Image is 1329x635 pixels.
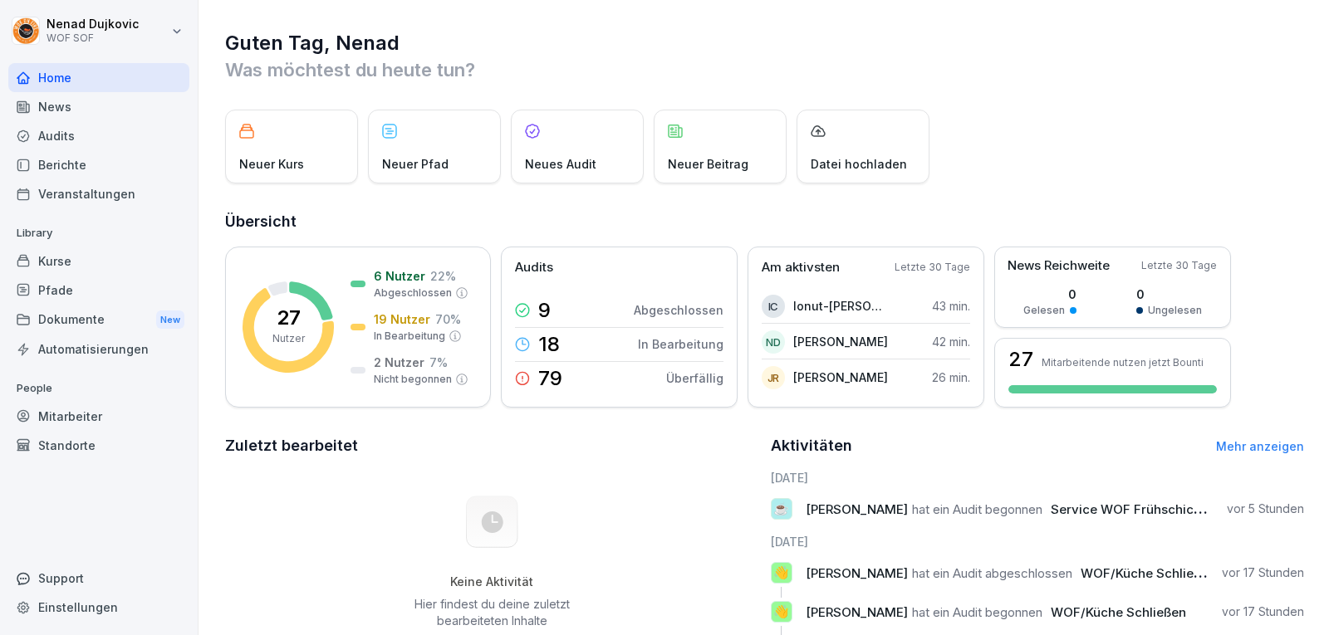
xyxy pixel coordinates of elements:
a: Mehr anzeigen [1216,439,1304,453]
p: Überfällig [666,369,723,387]
a: Einstellungen [8,593,189,622]
p: Neuer Pfad [382,155,449,173]
p: 18 [538,335,560,354]
p: [PERSON_NAME] [793,333,888,350]
p: Datei hochladen [811,155,907,173]
h3: 27 [1008,349,1033,369]
a: Audits [8,121,189,150]
h2: Übersicht [225,210,1304,233]
p: Neues Audit [525,155,596,173]
p: Neuer Kurs [239,155,304,173]
p: 2 Nutzer [374,354,424,371]
a: Home [8,63,189,92]
p: Nutzer [272,331,305,346]
p: 0 [1136,286,1202,303]
p: 19 Nutzer [374,310,430,328]
h2: Aktivitäten [771,434,852,457]
p: vor 17 Stunden [1222,603,1304,620]
p: Neuer Beitrag [668,155,748,173]
p: In Bearbeitung [374,329,445,344]
p: Ungelesen [1148,303,1202,318]
p: Am aktivsten [762,258,840,277]
p: Audits [515,258,553,277]
h6: [DATE] [771,533,1305,550]
div: Dokumente [8,305,189,335]
a: Automatisierungen [8,335,189,364]
span: hat ein Audit begonnen [912,501,1042,517]
p: Abgeschlossen [634,301,723,319]
div: New [156,310,184,330]
p: vor 5 Stunden [1227,501,1304,517]
p: 0 [1023,286,1076,303]
a: Standorte [8,431,189,460]
a: DokumenteNew [8,305,189,335]
p: 👋 [773,561,789,584]
p: Hier findest du deine zuletzt bearbeiteten Inhalte [408,596,576,629]
div: Support [8,564,189,593]
p: 6 Nutzer [374,267,425,285]
p: Library [8,220,189,247]
h2: Zuletzt bearbeitet [225,434,759,457]
p: ☕ [773,497,789,520]
a: News [8,92,189,121]
p: 27 [277,308,301,328]
h6: [DATE] [771,469,1305,486]
span: [PERSON_NAME] [806,565,908,581]
p: 22 % [430,267,456,285]
span: WOF/Küche Schließen [1051,604,1186,620]
p: 7 % [429,354,448,371]
p: vor 17 Stunden [1222,564,1304,581]
div: JR [762,366,785,389]
span: WOF/Küche Schließen [1081,565,1216,581]
span: Service WOF Frühschicht-Check [1051,501,1249,517]
span: hat ein Audit abgeschlossen [912,565,1072,581]
div: IC [762,295,785,318]
span: [PERSON_NAME] [806,604,908,620]
p: People [8,375,189,402]
p: Abgeschlossen [374,286,452,300]
p: Letzte 30 Tage [895,260,970,275]
p: In Bearbeitung [638,335,723,353]
p: [PERSON_NAME] [793,369,888,386]
p: Mitarbeitende nutzen jetzt Bounti [1042,356,1204,369]
p: News Reichweite [1008,256,1110,276]
p: Ionut-[PERSON_NAME] [793,297,889,315]
span: [PERSON_NAME] [806,501,908,517]
a: Berichte [8,150,189,179]
p: Gelesen [1023,303,1065,318]
p: WOF SOF [47,32,139,44]
p: Nicht begonnen [374,372,452,387]
span: hat ein Audit begonnen [912,604,1042,620]
p: 26 min. [932,369,970,386]
h1: Guten Tag, Nenad [225,30,1304,56]
p: 9 [538,300,551,320]
a: Pfade [8,276,189,305]
p: Nenad Dujkovic [47,17,139,32]
p: 70 % [435,310,461,328]
p: 42 min. [932,333,970,350]
div: ND [762,330,785,354]
p: Was möchtest du heute tun? [225,56,1304,83]
p: 79 [538,369,562,388]
p: 43 min. [932,297,970,315]
p: Letzte 30 Tage [1141,258,1217,273]
a: Kurse [8,247,189,276]
a: Veranstaltungen [8,179,189,208]
p: 👋 [773,600,789,623]
a: Mitarbeiter [8,402,189,431]
h5: Keine Aktivität [408,574,576,589]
